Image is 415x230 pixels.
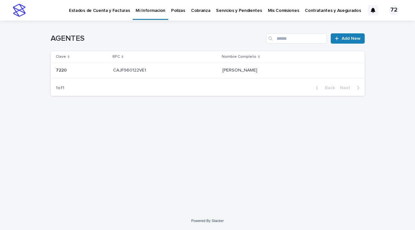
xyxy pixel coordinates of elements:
[342,36,361,41] span: Add New
[56,66,68,73] p: 7220
[113,66,147,73] p: CAJF960122VE1
[51,63,365,79] tr: 72207220 CAJF960122VE1CAJF960122VE1 [PERSON_NAME][PERSON_NAME]
[56,53,66,60] p: Clave
[389,5,399,15] div: 72
[266,33,327,44] input: Search
[311,85,337,91] button: Back
[222,53,256,60] p: Nombre Completo
[51,34,264,43] h1: AGENTES
[13,4,26,17] img: stacker-logo-s-only.png
[222,66,259,73] p: [PERSON_NAME]
[331,33,364,44] a: Add New
[321,86,335,90] span: Back
[340,86,354,90] span: Next
[51,80,70,96] p: 1 of 1
[191,219,224,223] a: Powered By Stacker
[112,53,120,60] p: RFC
[337,85,365,91] button: Next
